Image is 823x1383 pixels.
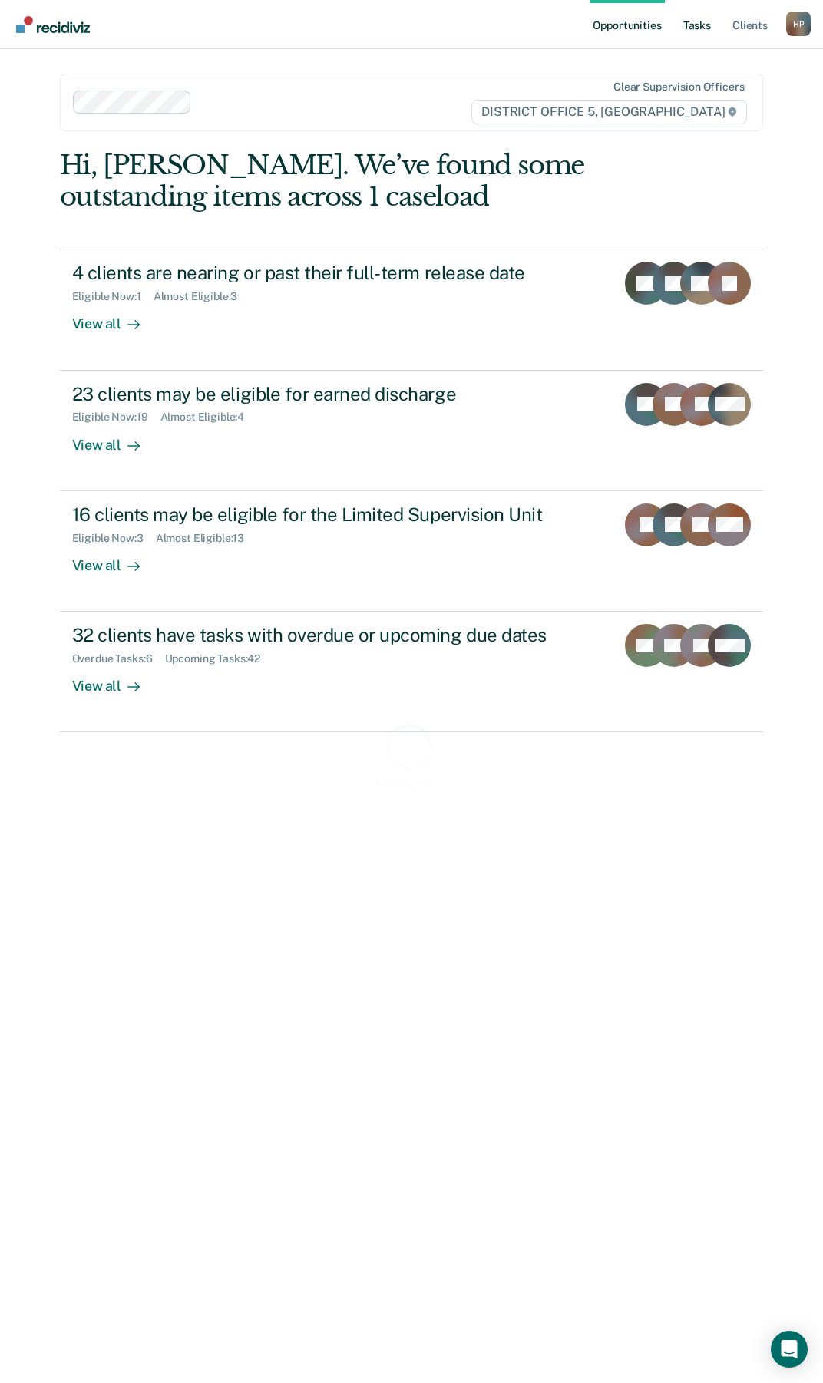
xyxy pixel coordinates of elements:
[375,777,448,791] div: Loading data...
[471,100,747,124] span: DISTRICT OFFICE 5, [GEOGRAPHIC_DATA]
[16,16,90,33] img: Recidiviz
[786,12,811,36] div: H P
[613,81,744,94] div: Clear supervision officers
[771,1331,808,1368] div: Open Intercom Messenger
[786,12,811,36] button: Profile dropdown button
